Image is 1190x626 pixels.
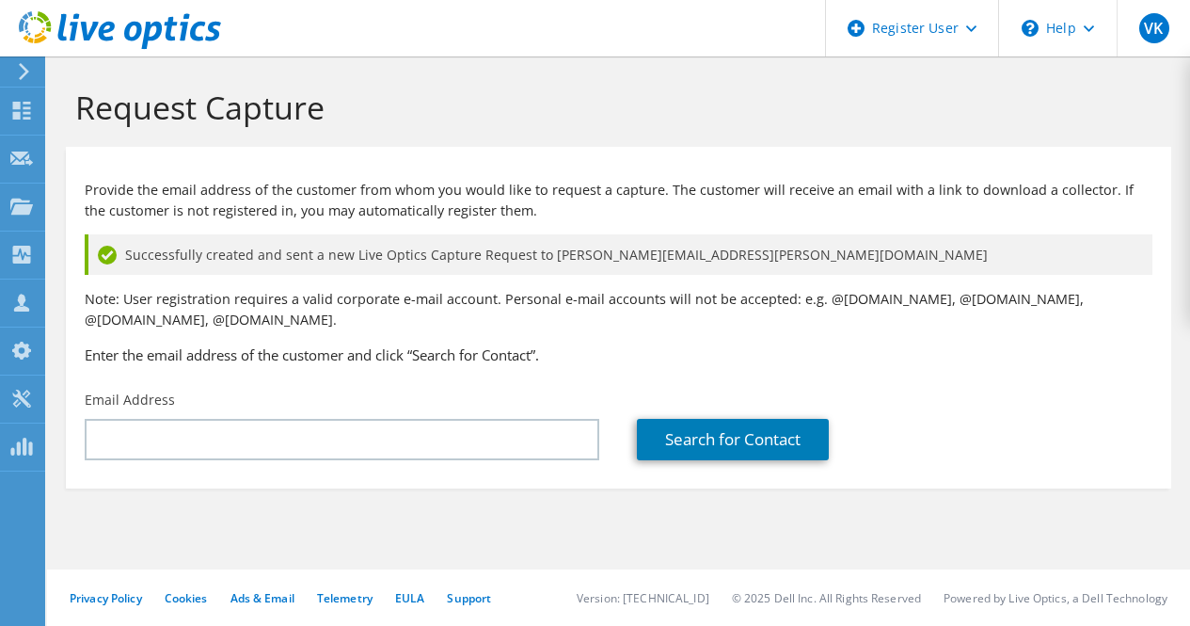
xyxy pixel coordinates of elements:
label: Email Address [85,391,175,409]
p: Provide the email address of the customer from whom you would like to request a capture. The cust... [85,180,1152,221]
a: Search for Contact [637,419,829,460]
li: Version: [TECHNICAL_ID] [577,590,709,606]
h3: Enter the email address of the customer and click “Search for Contact”. [85,345,1152,365]
a: Cookies [165,590,208,606]
a: Support [447,590,491,606]
p: Note: User registration requires a valid corporate e-mail account. Personal e-mail accounts will ... [85,289,1152,330]
a: Privacy Policy [70,590,142,606]
li: Powered by Live Optics, a Dell Technology [944,590,1167,606]
h1: Request Capture [75,88,1152,127]
a: Telemetry [317,590,373,606]
a: Ads & Email [230,590,294,606]
li: © 2025 Dell Inc. All Rights Reserved [732,590,921,606]
span: VK [1139,13,1169,43]
a: EULA [395,590,424,606]
span: Successfully created and sent a new Live Optics Capture Request to [PERSON_NAME][EMAIL_ADDRESS][P... [125,245,988,265]
svg: \n [1022,20,1039,37]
